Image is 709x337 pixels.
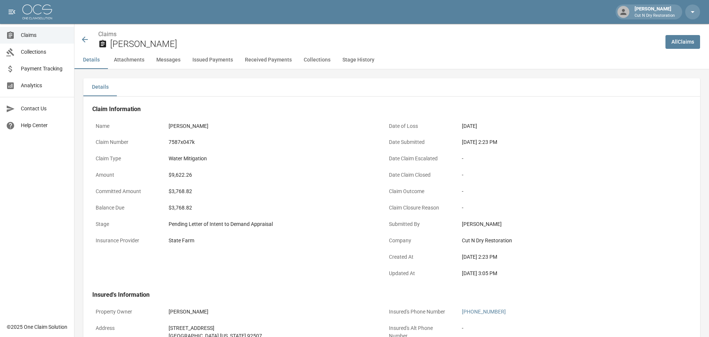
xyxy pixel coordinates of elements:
[98,31,116,38] a: Claims
[22,4,52,19] img: ocs-logo-white-transparent.png
[21,82,68,89] span: Analytics
[632,5,678,19] div: [PERSON_NAME]
[462,138,667,146] div: [DATE] 2:23 PM
[462,171,667,179] div: -
[462,324,667,332] div: -
[386,151,453,166] p: Date Claim Escalated
[92,168,159,182] p: Amount
[386,233,453,248] p: Company
[462,237,667,245] div: Cut N Dry Restoration
[386,184,453,199] p: Claim Outcome
[74,51,709,69] div: anchor tabs
[98,30,660,39] nav: breadcrumb
[169,122,373,130] div: [PERSON_NAME]
[462,122,667,130] div: [DATE]
[239,51,298,69] button: Received Payments
[169,220,373,228] div: Pending Letter of Intent to Demand Appraisal
[21,105,68,113] span: Contact Us
[462,309,506,315] a: [PHONE_NUMBER]
[386,119,453,133] p: Date of Loss
[21,65,68,73] span: Payment Tracking
[386,266,453,281] p: Updated At
[386,201,453,215] p: Claim Closure Reason
[386,250,453,264] p: Created At
[92,105,670,113] h4: Claim Information
[7,323,67,331] div: © 2025 One Claim Solution
[21,122,68,129] span: Help Center
[83,78,117,96] button: Details
[92,321,159,336] p: Address
[92,135,159,149] p: Claim Number
[169,171,373,179] div: $9,622.26
[110,39,660,50] h2: [PERSON_NAME]
[336,51,380,69] button: Stage History
[386,305,453,319] p: Insured's Phone Number
[169,204,373,212] div: $3,768.82
[92,217,159,232] p: Stage
[186,51,239,69] button: Issued Payments
[21,31,68,39] span: Claims
[462,253,667,261] div: [DATE] 2:23 PM
[92,119,159,133] p: Name
[92,151,159,166] p: Claim Type
[665,35,700,49] a: AllClaims
[462,270,667,277] div: [DATE] 3:05 PM
[169,237,373,245] div: State Farm
[169,324,373,332] div: [STREET_ADDRESS]
[462,155,667,163] div: -
[462,220,667,228] div: [PERSON_NAME]
[169,138,373,146] div: 7587x047k
[92,201,159,215] p: Balance Due
[92,233,159,248] p: Insurance Provider
[83,78,700,96] div: details tabs
[169,308,373,316] div: [PERSON_NAME]
[169,155,373,163] div: Water Mitigation
[150,51,186,69] button: Messages
[386,168,453,182] p: Date Claim Closed
[462,188,667,195] div: -
[298,51,336,69] button: Collections
[386,217,453,232] p: Submitted By
[108,51,150,69] button: Attachments
[92,184,159,199] p: Committed Amount
[92,305,159,319] p: Property Owner
[386,135,453,149] p: Date Submitted
[74,51,108,69] button: Details
[21,48,68,56] span: Collections
[462,204,667,212] div: -
[635,13,675,19] p: Cut N Dry Restoration
[169,188,373,195] div: $3,768.82
[4,4,19,19] button: open drawer
[92,291,670,299] h4: Insured's Information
